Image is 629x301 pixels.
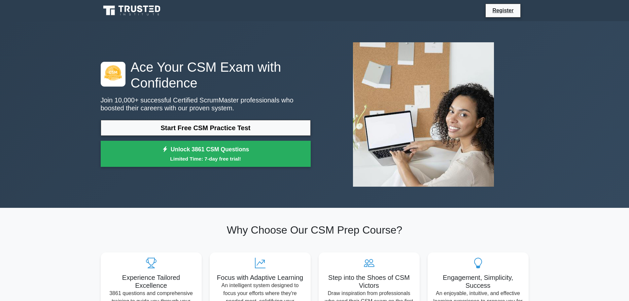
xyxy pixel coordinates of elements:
a: Start Free CSM Practice Test [101,120,311,136]
a: Register [488,6,517,15]
a: Unlock 3861 CSM QuestionsLimited Time: 7-day free trial! [101,141,311,167]
h5: Focus with Adaptive Learning [215,274,305,282]
h2: Why Choose Our CSM Prep Course? [101,224,529,236]
p: Join 10,000+ successful Certified ScrumMaster professionals who boosted their careers with our pr... [101,96,311,112]
h5: Step into the Shoes of CSM Victors [324,274,414,289]
h1: Ace Your CSM Exam with Confidence [101,59,311,91]
small: Limited Time: 7-day free trial! [109,155,302,163]
h5: Engagement, Simplicity, Success [433,274,523,289]
h5: Experience Tailored Excellence [106,274,196,289]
